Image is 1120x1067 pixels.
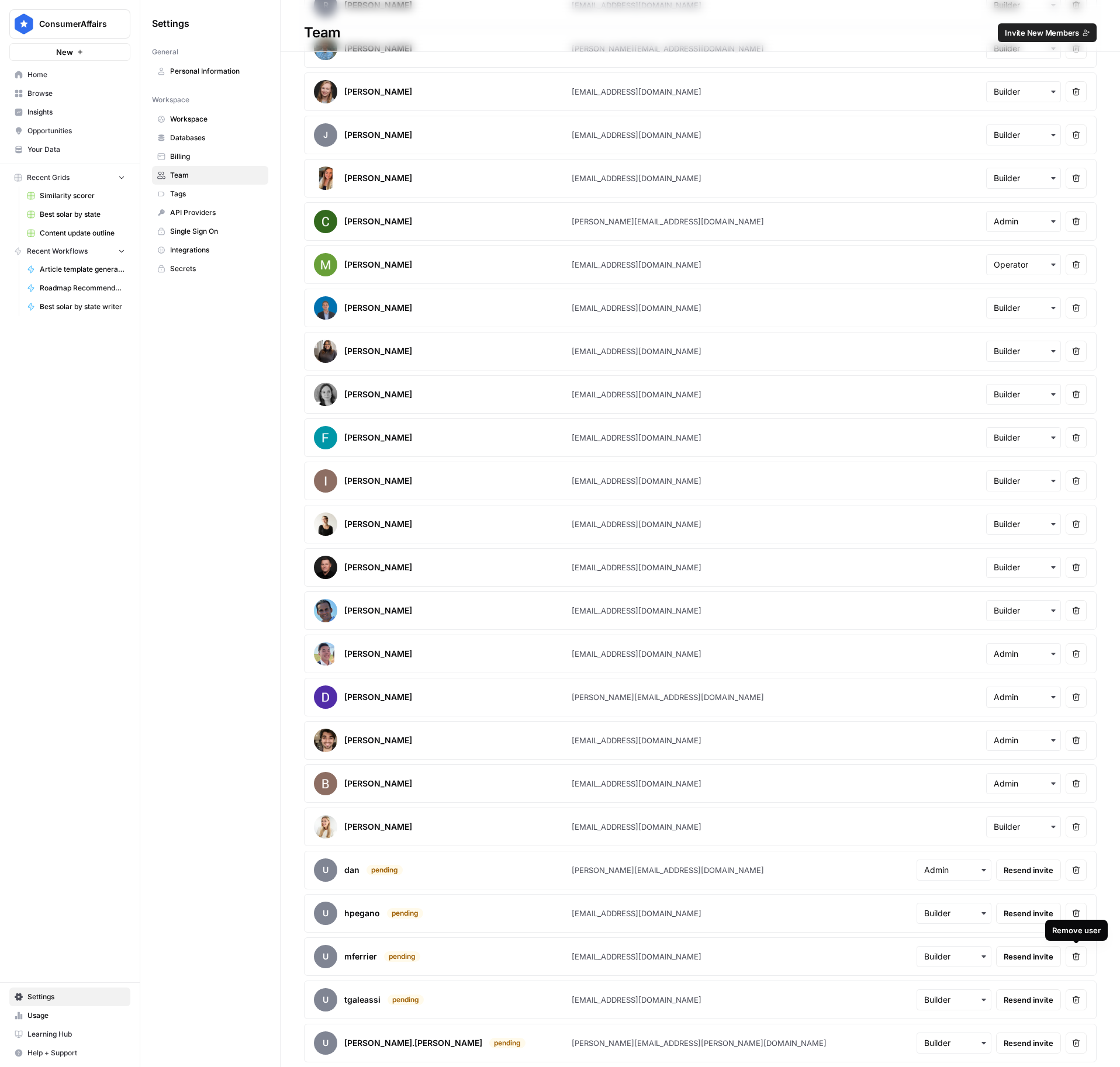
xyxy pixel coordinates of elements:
[996,946,1061,967] button: Resend invite
[1004,951,1053,962] span: Resend invite
[344,345,412,357] div: [PERSON_NAME]
[314,1031,337,1055] span: u
[314,123,337,147] span: J
[152,241,268,259] a: Integrations
[314,858,337,882] span: u
[1004,907,1053,919] span: Resend invite
[170,66,263,77] span: Personal Information
[1005,27,1079,39] span: Invite New Members
[994,605,1053,616] input: Builder
[572,302,701,314] div: [EMAIL_ADDRESS][DOMAIN_NAME]
[572,432,701,444] div: [EMAIL_ADDRESS][DOMAIN_NAME]
[314,556,337,579] img: avatar
[27,1029,125,1040] span: Learning Hub
[27,1010,125,1021] span: Usage
[344,648,412,660] div: [PERSON_NAME]
[994,778,1053,789] input: Admin
[314,426,337,449] img: avatar
[998,23,1097,42] button: Invite New Members
[344,951,377,962] div: mferrier
[572,994,701,1006] div: [EMAIL_ADDRESS][DOMAIN_NAME]
[994,475,1053,487] input: Builder
[170,170,263,181] span: Team
[572,1037,827,1049] div: [PERSON_NAME][EMAIL_ADDRESS][PERSON_NAME][DOMAIN_NAME]
[344,735,412,746] div: [PERSON_NAME]
[22,186,130,205] a: Similarity scorer
[314,945,337,968] span: u
[994,518,1053,530] input: Builder
[27,172,70,183] span: Recent Grids
[314,815,337,839] img: avatar
[994,86,1053,98] input: Builder
[344,605,412,616] div: [PERSON_NAME]
[314,642,334,666] img: avatar
[924,864,984,876] input: Admin
[314,469,337,493] img: avatar
[994,821,1053,833] input: Builder
[572,691,764,703] div: [PERSON_NAME][EMAIL_ADDRESS][DOMAIN_NAME]
[152,62,268,81] a: Personal Information
[152,222,268,241] a: Single Sign On
[314,296,337,320] img: avatar
[314,383,337,406] img: avatar
[572,172,701,184] div: [EMAIL_ADDRESS][DOMAIN_NAME]
[40,190,125,201] span: Similarity scorer
[9,988,130,1006] a: Settings
[40,264,125,275] span: Article template generator
[387,908,423,919] div: pending
[572,129,701,141] div: [EMAIL_ADDRESS][DOMAIN_NAME]
[996,860,1061,881] button: Resend invite
[170,189,263,199] span: Tags
[572,821,701,833] div: [EMAIL_ADDRESS][DOMAIN_NAME]
[22,205,130,224] a: Best solar by state
[572,345,701,357] div: [EMAIL_ADDRESS][DOMAIN_NAME]
[40,228,125,238] span: Content update outline
[996,1033,1061,1054] button: Resend invite
[344,994,381,1006] div: tgaleassi
[924,994,984,1006] input: Builder
[314,729,337,752] img: avatar
[344,907,380,919] div: hpegano
[572,389,701,400] div: [EMAIL_ADDRESS][DOMAIN_NAME]
[996,903,1061,924] button: Resend invite
[572,778,701,789] div: [EMAIL_ADDRESS][DOMAIN_NAME]
[27,246,88,257] span: Recent Workflows
[40,209,125,220] span: Best solar by state
[9,1006,130,1025] a: Usage
[388,995,424,1005] div: pending
[314,80,337,103] img: avatar
[152,147,268,166] a: Billing
[994,562,1053,573] input: Builder
[572,475,701,487] div: [EMAIL_ADDRESS][DOMAIN_NAME]
[314,340,337,363] img: avatar
[281,23,1120,42] div: Team
[27,992,125,1002] span: Settings
[994,172,1053,184] input: Builder
[1004,1037,1053,1049] span: Resend invite
[314,253,337,276] img: avatar
[924,951,984,962] input: Builder
[344,129,412,141] div: [PERSON_NAME]
[170,245,263,255] span: Integrations
[170,207,263,218] span: API Providers
[22,224,130,243] a: Content update outline
[572,951,701,962] div: [EMAIL_ADDRESS][DOMAIN_NAME]
[344,821,412,833] div: [PERSON_NAME]
[1052,924,1101,936] div: Remove user
[994,389,1053,400] input: Builder
[344,389,412,400] div: [PERSON_NAME]
[314,902,337,925] span: u
[344,86,412,98] div: [PERSON_NAME]
[1004,864,1053,876] span: Resend invite
[994,691,1053,703] input: Admin
[344,778,412,789] div: [PERSON_NAME]
[314,988,337,1011] span: u
[572,562,701,573] div: [EMAIL_ADDRESS][DOMAIN_NAME]
[572,518,701,530] div: [EMAIL_ADDRESS][DOMAIN_NAME]
[994,129,1053,141] input: Builder
[9,1044,130,1062] button: Help + Support
[994,259,1053,271] input: Operator
[344,691,412,703] div: [PERSON_NAME]
[152,129,268,147] a: Databases
[572,86,701,98] div: [EMAIL_ADDRESS][DOMAIN_NAME]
